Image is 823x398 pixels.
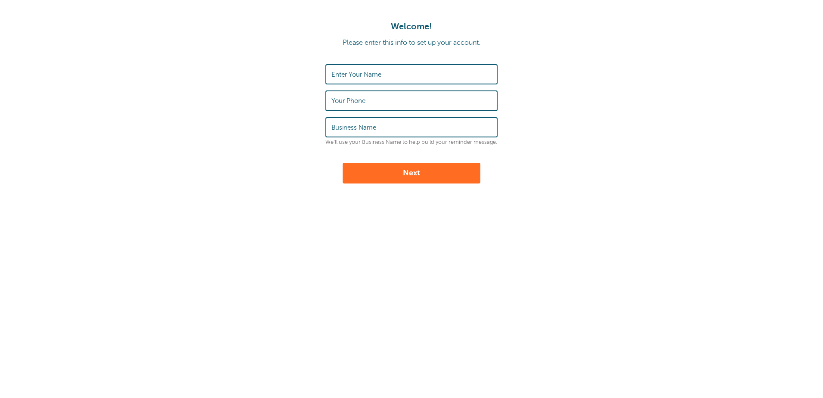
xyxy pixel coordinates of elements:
[343,163,480,183] button: Next
[9,22,814,32] h1: Welcome!
[325,139,498,146] p: We'll use your Business Name to help build your reminder message.
[331,124,376,131] label: Business Name
[331,97,365,105] label: Your Phone
[331,71,381,78] label: Enter Your Name
[9,39,814,47] p: Please enter this info to set up your account.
